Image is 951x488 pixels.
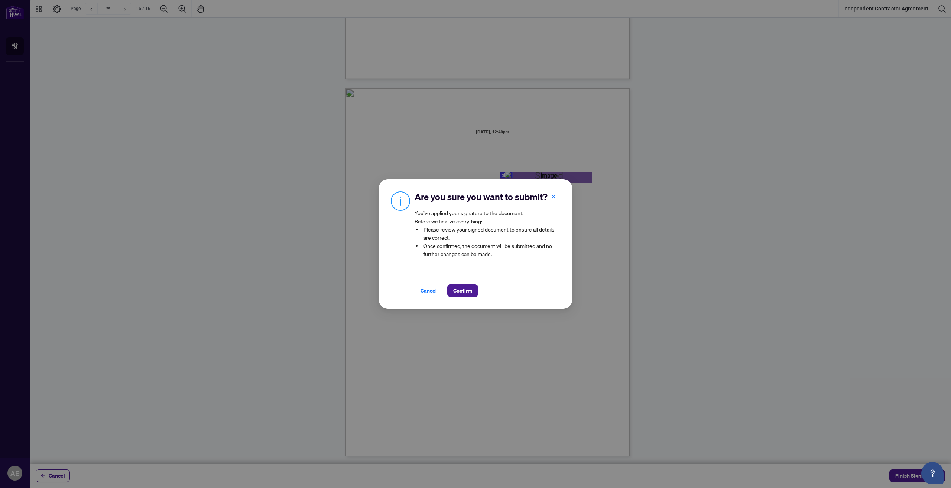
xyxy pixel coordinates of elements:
span: Confirm [453,285,472,297]
span: Cancel [421,285,437,297]
h2: Are you sure you want to submit? [415,191,560,203]
button: Open asap [921,462,944,484]
button: Confirm [447,284,478,297]
span: close [551,194,556,199]
li: Please review your signed document to ensure all details are correct. [422,225,560,242]
button: Cancel [415,284,443,297]
img: Info Icon [391,191,410,211]
article: You’ve applied your signature to the document. Before we finalize everything: [415,209,560,263]
li: Once confirmed, the document will be submitted and no further changes can be made. [422,242,560,258]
